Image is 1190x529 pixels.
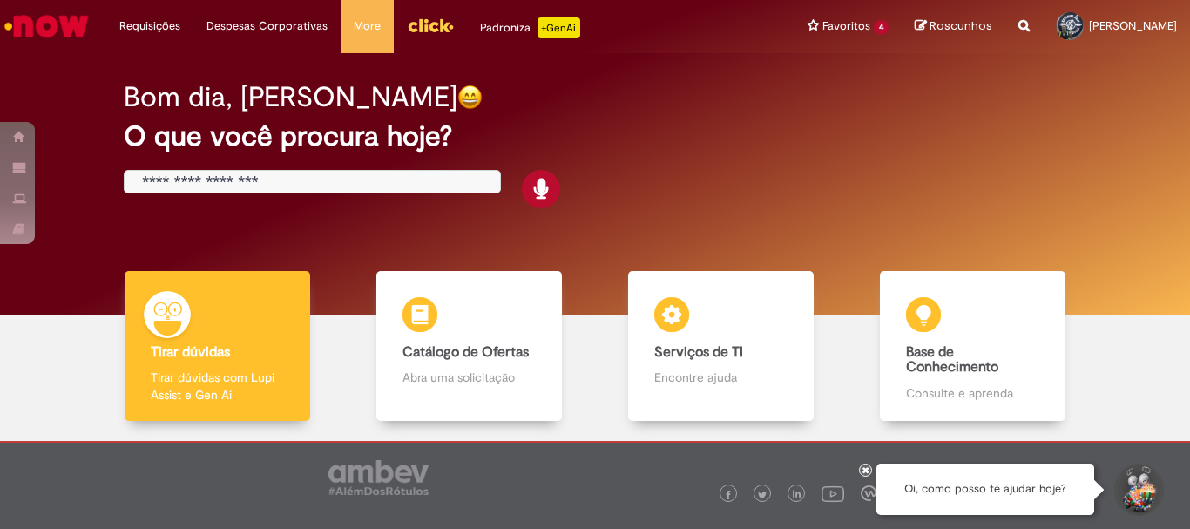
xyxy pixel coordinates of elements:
[206,17,328,35] span: Despesas Corporativas
[654,343,743,361] b: Serviços de TI
[930,17,992,34] span: Rascunhos
[847,271,1099,422] a: Base de Conhecimento Consulte e aprenda
[876,464,1094,515] div: Oi, como posso te ajudar hoje?
[151,343,230,361] b: Tirar dúvidas
[119,17,180,35] span: Requisições
[402,369,535,386] p: Abra uma solicitação
[402,343,529,361] b: Catálogo de Ofertas
[595,271,847,422] a: Serviços de TI Encontre ajuda
[328,460,429,495] img: logo_footer_ambev_rotulo_gray.png
[822,17,870,35] span: Favoritos
[407,12,454,38] img: click_logo_yellow_360x200.png
[724,491,733,499] img: logo_footer_facebook.png
[906,384,1038,402] p: Consulte e aprenda
[758,491,767,499] img: logo_footer_twitter.png
[874,20,889,35] span: 4
[124,82,457,112] h2: Bom dia, [PERSON_NAME]
[906,343,998,376] b: Base de Conhecimento
[2,9,91,44] img: ServiceNow
[654,369,787,386] p: Encontre ajuda
[1089,18,1177,33] span: [PERSON_NAME]
[480,17,580,38] div: Padroniza
[822,482,844,505] img: logo_footer_youtube.png
[915,18,992,35] a: Rascunhos
[124,121,1066,152] h2: O que você procura hoje?
[343,271,595,422] a: Catálogo de Ofertas Abra uma solicitação
[538,17,580,38] p: +GenAi
[91,271,343,422] a: Tirar dúvidas Tirar dúvidas com Lupi Assist e Gen Ai
[1112,464,1164,516] button: Iniciar Conversa de Suporte
[151,369,283,404] p: Tirar dúvidas com Lupi Assist e Gen Ai
[457,85,483,110] img: happy-face.png
[861,485,876,501] img: logo_footer_workplace.png
[793,490,801,500] img: logo_footer_linkedin.png
[354,17,381,35] span: More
